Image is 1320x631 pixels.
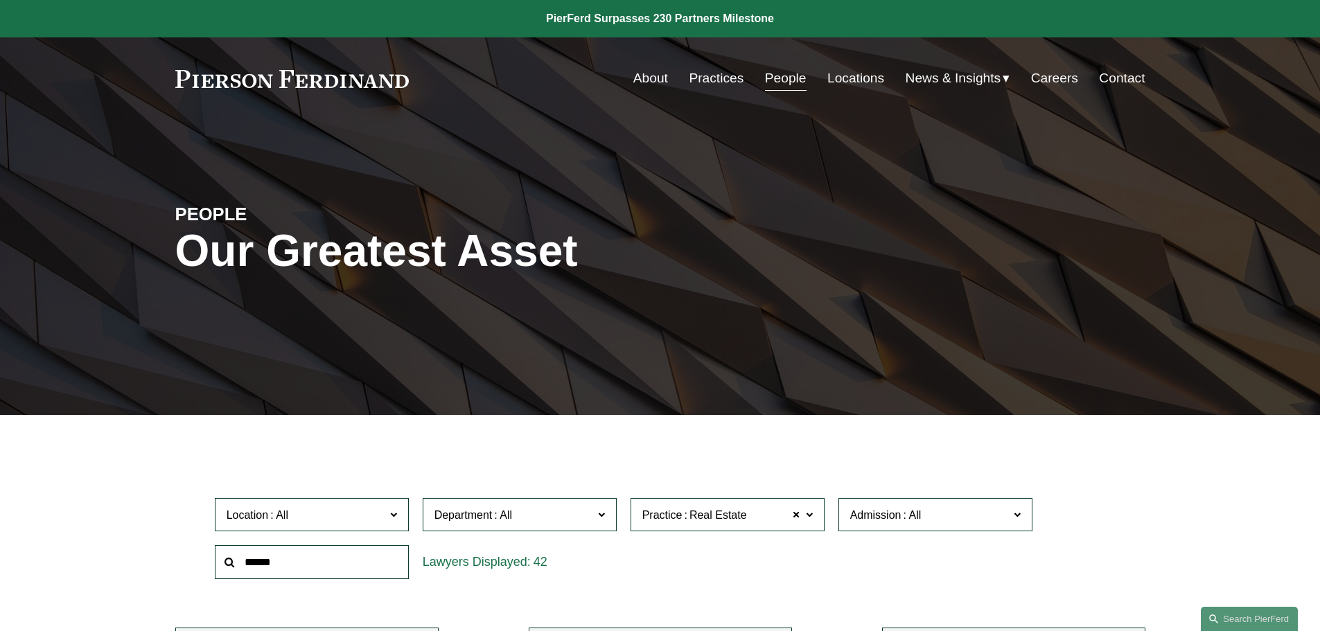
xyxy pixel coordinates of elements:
span: Department [434,509,493,521]
a: Locations [827,65,884,91]
a: folder dropdown [906,65,1010,91]
a: Careers [1031,65,1078,91]
a: People [765,65,807,91]
span: Location [227,509,269,521]
span: Admission [850,509,901,521]
a: Contact [1099,65,1145,91]
a: Practices [689,65,743,91]
h4: PEOPLE [175,203,418,225]
span: 42 [534,555,547,569]
h1: Our Greatest Asset [175,226,822,276]
span: Real Estate [689,506,747,524]
span: News & Insights [906,66,1001,91]
span: Practice [642,509,683,521]
a: About [633,65,668,91]
a: Search this site [1201,607,1298,631]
